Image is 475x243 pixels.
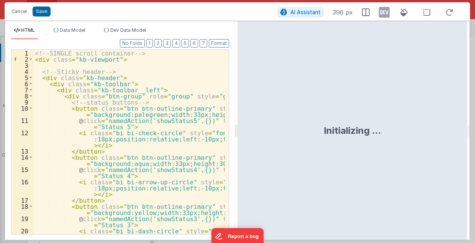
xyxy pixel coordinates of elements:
div: 10 [11,105,33,117]
div: Initializing ... [324,125,381,137]
span: Data Model [60,27,85,33]
div: 1 [11,50,33,56]
div: 4 [11,68,33,74]
button: AI Assistant [278,7,323,17]
div: 8 [11,93,33,99]
button: Save [33,7,51,16]
div: 18 [11,203,33,215]
div: 3 [11,62,33,68]
button: 6 [190,39,198,48]
div: 16 [11,179,33,197]
div: 9 [11,99,33,105]
span: AI Assistant [290,9,321,15]
div: 6 [11,80,33,87]
div: 15 [11,166,33,179]
button: 4 [172,39,180,48]
span: HTML [21,27,35,33]
div: 5 [11,74,33,80]
div: 19 [11,215,33,228]
button: Format [209,39,229,48]
span: Dev Data Model [110,27,146,33]
div: 2 [11,56,33,62]
button: 3 [163,39,171,48]
div: 11 [11,117,33,130]
button: Cancel [8,6,31,17]
div: 7 [11,87,33,93]
button: 7 [200,39,207,48]
button: No Folds [120,39,145,48]
button: 5 [182,39,189,48]
div: 13 [11,148,33,154]
div: 12 [11,130,33,148]
div: 14 [11,154,33,166]
span: 396 px [332,8,353,17]
button: 1 [146,39,153,48]
button: 2 [154,39,162,48]
div: 17 [11,197,33,203]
